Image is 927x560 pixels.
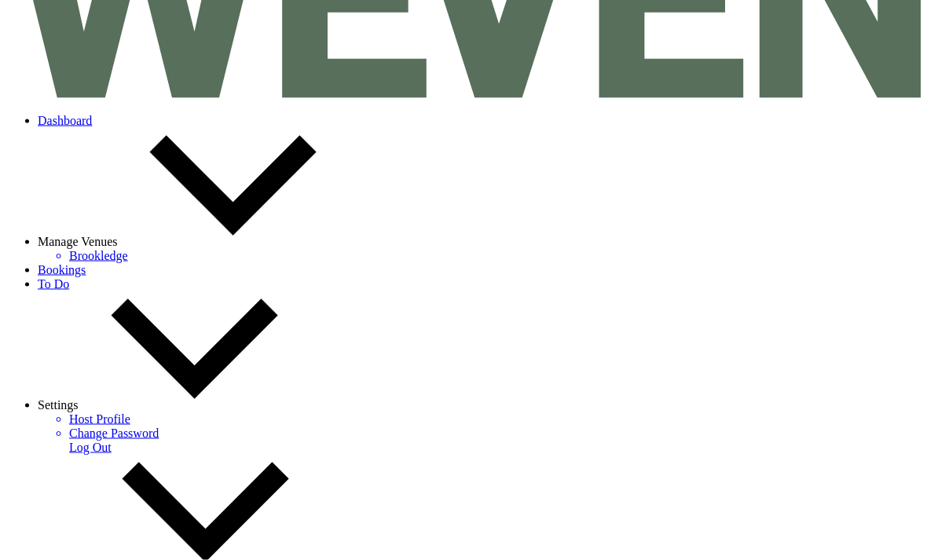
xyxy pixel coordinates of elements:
[69,412,921,426] a: Host Profile
[38,398,79,412] span: Settings
[69,426,921,441] a: Change Password
[38,235,117,248] span: Manage Venues
[69,441,112,454] a: Log Out
[38,114,92,127] a: Dashboard
[38,263,86,276] a: Bookings
[38,277,69,291] a: To Do
[69,249,921,263] a: Brookledge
